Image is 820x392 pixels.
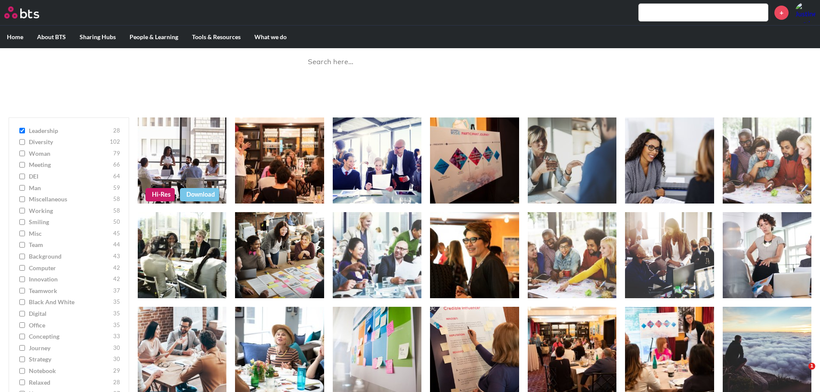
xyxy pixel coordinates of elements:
[4,6,55,19] a: Go home
[808,363,815,370] span: 1
[19,311,25,317] input: digital 35
[19,276,25,282] input: innovation 42
[113,207,120,215] span: 58
[113,172,120,181] span: 64
[113,309,120,318] span: 35
[29,138,108,146] span: diversity
[113,161,120,169] span: 66
[19,128,25,134] input: leadership 28
[19,231,25,237] input: misc 45
[29,298,111,306] span: Black and White
[113,264,120,272] span: 42
[113,218,120,226] span: 50
[113,229,120,238] span: 45
[19,185,25,191] input: man 59
[248,26,294,48] label: What we do
[29,149,111,158] span: woman
[29,309,111,318] span: digital
[29,172,111,181] span: DEI
[19,208,25,214] input: working 58
[29,367,111,375] span: notebook
[19,368,25,374] input: notebook 29
[29,287,111,295] span: teamwork
[29,195,111,204] span: miscellaneous
[113,321,120,330] span: 35
[113,344,120,352] span: 30
[19,242,25,248] input: team 44
[113,149,120,158] span: 79
[185,26,248,48] label: Tools & Resources
[29,332,111,341] span: concepting
[29,344,111,352] span: journey
[29,161,111,169] span: meeting
[795,2,816,23] img: Justine Read
[113,241,120,249] span: 44
[29,218,111,226] span: smiling
[113,184,120,192] span: 59
[29,275,111,284] span: innovation
[19,162,25,168] input: meeting 66
[29,229,111,238] span: misc
[29,207,111,215] span: working
[29,184,111,192] span: man
[29,241,111,249] span: team
[123,26,185,48] label: People & Learning
[113,287,120,295] span: 37
[4,6,39,19] img: BTS Logo
[29,127,111,135] span: leadership
[19,299,25,305] input: Black and White 35
[113,127,120,135] span: 28
[113,332,120,341] span: 33
[113,378,120,387] span: 28
[19,151,25,157] input: woman 79
[145,188,175,201] a: Hi-Res
[19,253,25,259] input: background 43
[113,252,120,261] span: 43
[19,356,25,362] input: strategy 30
[303,51,518,74] input: Search here…
[113,195,120,204] span: 58
[29,378,111,387] span: relaxed
[795,2,816,23] a: Profile
[774,6,789,20] a: +
[791,363,811,383] iframe: Intercom live chat
[19,196,25,202] input: miscellaneous 58
[19,139,25,145] input: diversity 102
[180,188,219,201] a: Download
[19,219,25,225] input: smiling 50
[73,26,123,48] label: Sharing Hubs
[113,275,120,284] span: 42
[29,321,111,330] span: office
[113,298,120,306] span: 35
[29,355,111,364] span: strategy
[19,333,25,340] input: concepting 33
[29,264,111,272] span: computer
[30,26,73,48] label: About BTS
[360,83,460,91] a: Ask a Question/Provide Feedback
[19,288,25,294] input: teamwork 37
[113,355,120,364] span: 30
[19,173,25,179] input: DEI 64
[29,252,111,261] span: background
[110,138,120,146] span: 102
[19,345,25,351] input: journey 30
[19,380,25,386] input: relaxed 28
[19,265,25,271] input: computer 42
[113,367,120,375] span: 29
[19,322,25,328] input: office 35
